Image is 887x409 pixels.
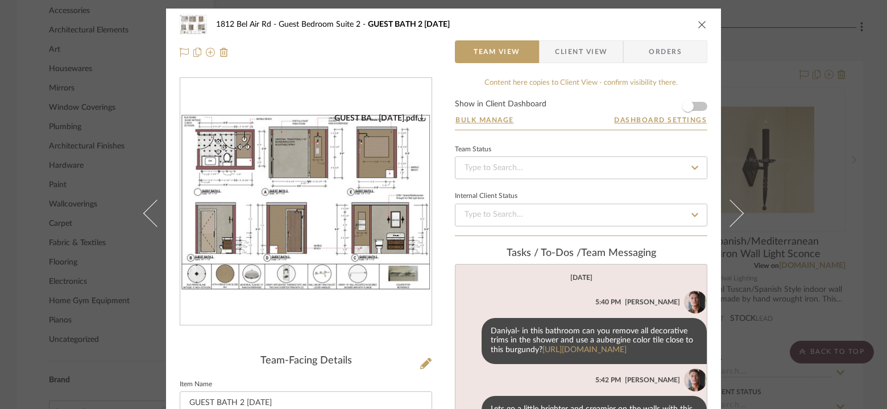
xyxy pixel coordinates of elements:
[455,193,517,199] div: Internal Client Status
[180,382,212,387] label: Item Name
[455,77,707,89] div: Content here copies to Client View - confirm visibility there.
[555,40,607,63] span: Client View
[595,297,621,307] div: 5:40 PM
[455,247,707,260] div: team Messaging
[455,204,707,226] input: Type to Search…
[625,297,680,307] div: [PERSON_NAME]
[482,318,707,364] div: Daniyal- in this bathroom can you remove all decorative trims in the shower and use a aubergine c...
[219,48,229,57] img: Remove from project
[180,355,432,367] div: Team-Facing Details
[474,40,520,63] span: Team View
[455,156,707,179] input: Type to Search…
[684,369,707,391] img: a2497b2d-a1a4-483f-9b0d-4fa1f75d8f46.png
[684,291,707,313] img: a2497b2d-a1a4-483f-9b0d-4fa1f75d8f46.png
[636,40,694,63] span: Orders
[614,115,707,125] button: Dashboard Settings
[216,20,279,28] span: 1812 Bel Air Rd
[455,115,515,125] button: Bulk Manage
[180,113,432,291] div: 0
[455,147,491,152] div: Team Status
[507,248,581,258] span: Tasks / To-Dos /
[595,375,621,385] div: 5:42 PM
[279,20,368,28] span: Guest Bedroom Suite 2
[334,113,426,123] div: GUEST BA... [DATE].pdf
[697,19,707,30] button: close
[368,20,450,28] span: GUEST BATH 2 [DATE]
[625,375,680,385] div: [PERSON_NAME]
[180,13,207,36] img: ad6d78b5-4ce5-432c-b7f5-6edf85ccae94_48x40.jpg
[542,346,627,354] a: [URL][DOMAIN_NAME]
[570,274,592,282] div: [DATE]
[180,113,432,291] img: ad6d78b5-4ce5-432c-b7f5-6edf85ccae94_436x436.jpg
